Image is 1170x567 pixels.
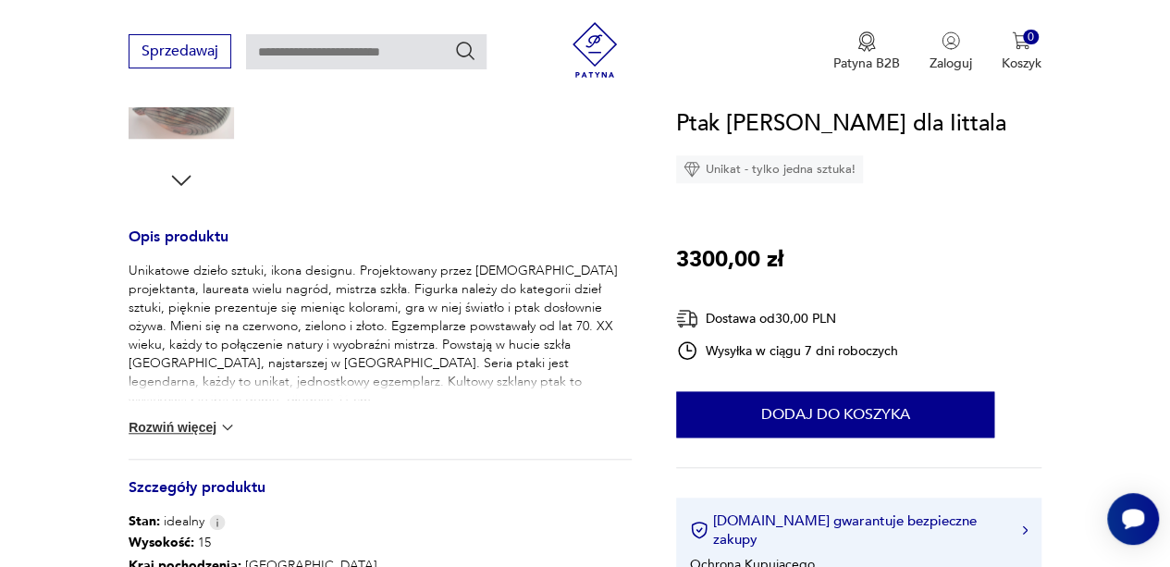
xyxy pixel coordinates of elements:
[676,242,783,277] p: 3300,00 zł
[218,418,237,437] img: chevron down
[676,391,994,438] button: Dodaj do koszyka
[1002,55,1041,72] p: Koszyk
[129,512,160,530] b: Stan:
[129,46,231,59] a: Sprzedawaj
[1023,30,1039,45] div: 0
[676,339,898,362] div: Wysyłka w ciągu 7 dni roboczych
[567,22,622,78] img: Patyna - sklep z meblami i dekoracjami vintage
[676,155,863,183] div: Unikat - tylko jedna sztuka!
[690,512,1028,549] button: [DOMAIN_NAME] gwarantuje bezpieczne zakupy
[684,161,700,178] img: Ikona diamentu
[930,31,972,72] button: Zaloguj
[676,307,698,330] img: Ikona dostawy
[1107,493,1159,545] iframe: Smartsupp widget button
[930,55,972,72] p: Zaloguj
[942,31,960,50] img: Ikonka użytkownika
[129,231,632,262] h3: Opis produktu
[1022,525,1028,535] img: Ikona strzałki w prawo
[833,31,900,72] button: Patyna B2B
[129,262,632,410] p: Unikatowe dzieło sztuki, ikona designu. Projektowany przez [DEMOGRAPHIC_DATA] projektanta, laurea...
[129,34,231,68] button: Sprzedawaj
[129,534,194,551] b: Wysokość :
[690,521,708,539] img: Ikona certyfikatu
[129,482,632,512] h3: Szczegóły produktu
[209,514,226,530] img: Info icon
[129,531,632,554] p: 15
[676,106,1006,142] h1: Ptak [PERSON_NAME] dla Iittala
[833,31,900,72] a: Ikona medaluPatyna B2B
[857,31,876,52] img: Ikona medalu
[129,418,236,437] button: Rozwiń więcej
[129,512,204,531] span: idealny
[833,55,900,72] p: Patyna B2B
[676,307,898,330] div: Dostawa od 30,00 PLN
[454,40,476,62] button: Szukaj
[1012,31,1030,50] img: Ikona koszyka
[1002,31,1041,72] button: 0Koszyk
